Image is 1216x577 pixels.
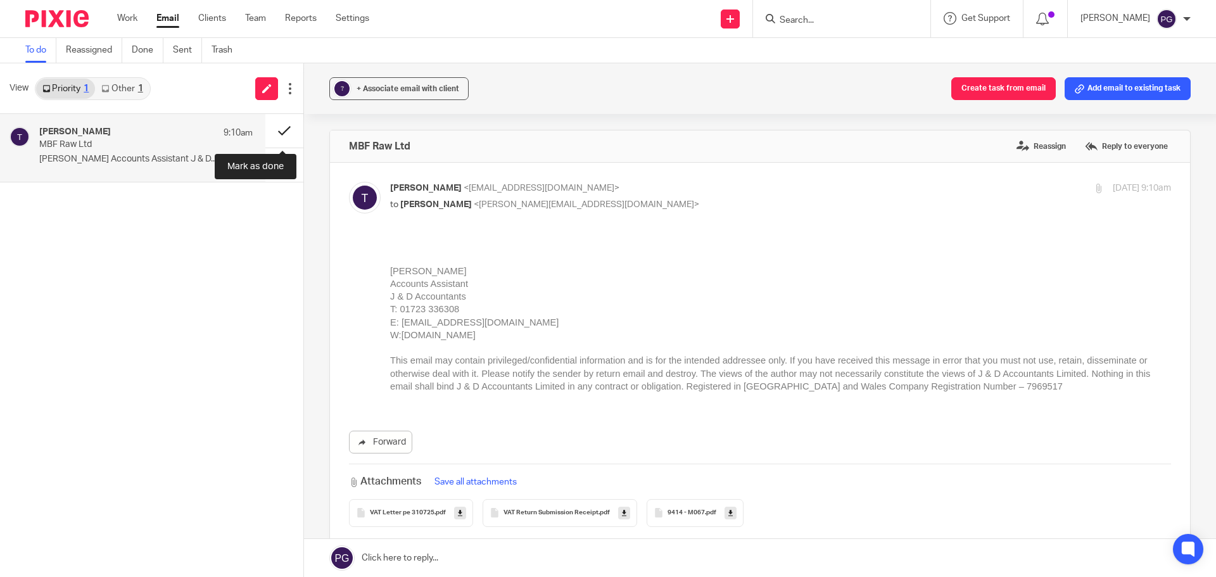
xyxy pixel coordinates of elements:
[1080,12,1150,25] p: [PERSON_NAME]
[349,499,473,527] button: VAT Letter pe 310725.pdf
[390,200,398,209] span: to
[36,79,95,99] a: Priority1
[132,38,163,63] a: Done
[173,38,202,63] a: Sent
[117,12,137,25] a: Work
[357,85,459,92] span: + Associate email with client
[951,77,1056,100] button: Create task from email
[334,81,350,96] div: ?
[39,154,253,165] p: [PERSON_NAME] Accounts Assistant J & D...
[349,182,381,213] img: svg%3E
[778,15,892,27] input: Search
[84,84,89,93] div: 1
[198,12,226,25] a: Clients
[336,12,369,25] a: Settings
[431,475,521,489] button: Save all attachments
[390,184,462,193] span: [PERSON_NAME]
[349,431,412,453] a: Forward
[598,509,610,517] span: .pdf
[349,474,421,489] h3: Attachments
[1065,77,1191,100] button: Add email to existing task
[245,12,266,25] a: Team
[156,12,179,25] a: Email
[668,509,705,517] span: 9414 - M067
[39,127,111,137] h4: [PERSON_NAME]
[1113,182,1171,195] p: [DATE] 9:10am
[503,509,598,517] span: VAT Return Submission Receipt
[138,84,143,93] div: 1
[705,509,716,517] span: .pdf
[9,82,28,95] span: View
[9,127,30,147] img: svg%3E
[66,38,122,63] a: Reassigned
[1013,137,1069,156] label: Reassign
[95,79,149,99] a: Other1
[961,14,1010,23] span: Get Support
[349,140,410,153] h4: MBF Raw Ltd
[400,200,472,209] span: [PERSON_NAME]
[483,499,637,527] button: VAT Return Submission Receipt.pdf
[474,200,699,209] span: <[PERSON_NAME][EMAIL_ADDRESS][DOMAIN_NAME]>
[39,139,210,150] p: MBF Raw Ltd
[224,127,253,139] p: 9:10am
[434,509,446,517] span: .pdf
[1156,9,1177,29] img: svg%3E
[212,38,242,63] a: Trash
[647,499,744,527] button: 9414 - M067.pdf
[464,184,619,193] span: <[EMAIL_ADDRESS][DOMAIN_NAME]>
[329,77,469,100] button: ? + Associate email with client
[285,12,317,25] a: Reports
[25,10,89,27] img: Pixie
[1082,137,1171,156] label: Reply to everyone
[11,91,85,101] a: [DOMAIN_NAME]
[370,509,434,517] span: VAT Letter pe 310725
[25,38,56,63] a: To do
